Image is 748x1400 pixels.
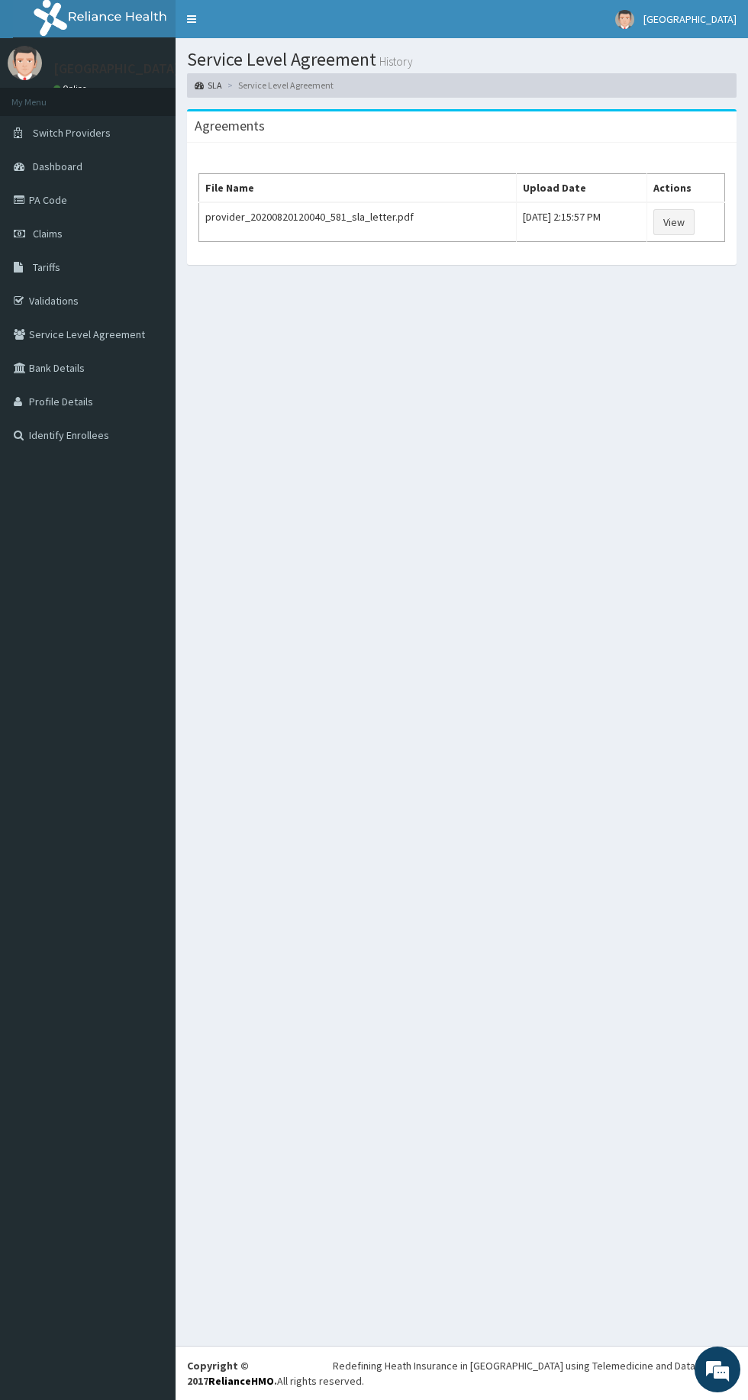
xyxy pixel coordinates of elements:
h3: Agreements [195,119,265,133]
footer: All rights reserved. [176,1346,748,1400]
h1: Service Level Agreement [187,50,737,69]
strong: Copyright © 2017 . [187,1359,277,1388]
a: View [653,209,695,235]
th: Actions [647,173,725,202]
th: Upload Date [517,173,647,202]
a: Online [53,83,90,94]
th: File Name [199,173,517,202]
span: [GEOGRAPHIC_DATA] [643,12,737,26]
td: provider_20200820120040_581_sla_letter.pdf [199,202,517,242]
a: SLA [195,79,222,92]
div: Redefining Heath Insurance in [GEOGRAPHIC_DATA] using Telemedicine and Data Science! [333,1358,737,1373]
img: User Image [8,46,42,80]
span: Claims [33,227,63,240]
img: User Image [615,10,634,29]
small: History [376,56,413,67]
p: [GEOGRAPHIC_DATA] [53,62,179,76]
a: RelianceHMO [208,1374,274,1388]
span: Dashboard [33,160,82,173]
span: Tariffs [33,260,60,274]
li: Service Level Agreement [224,79,334,92]
span: Switch Providers [33,126,111,140]
td: [DATE] 2:15:57 PM [517,202,647,242]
